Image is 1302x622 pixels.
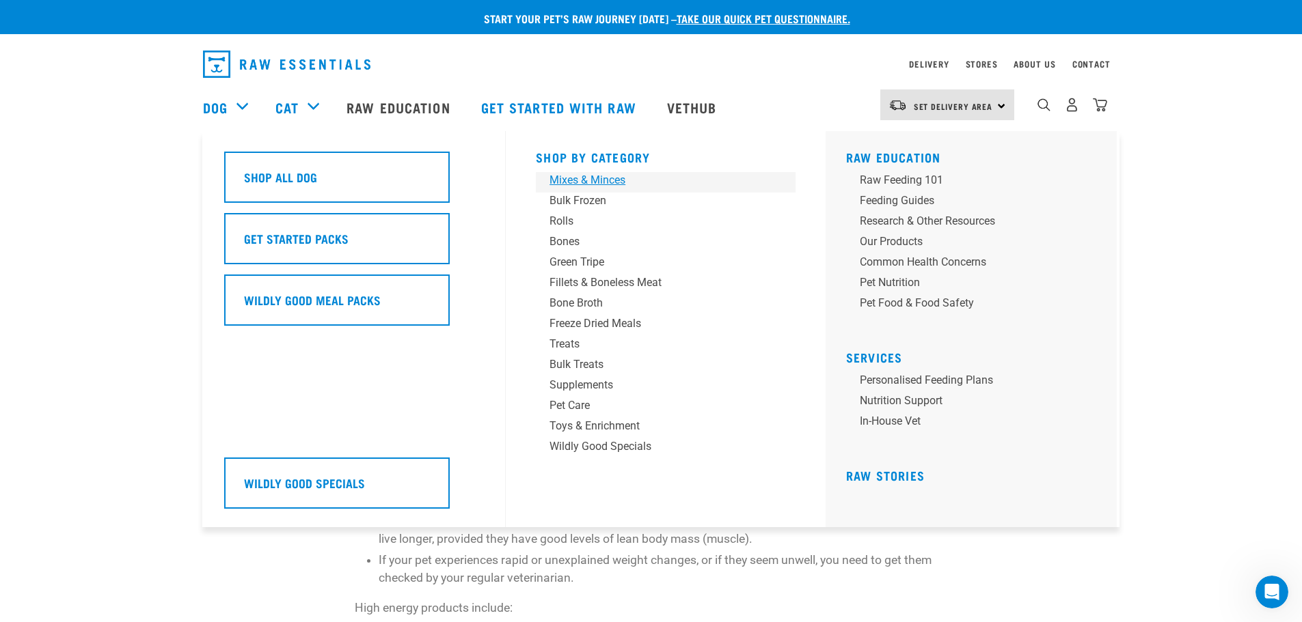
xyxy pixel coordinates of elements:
[966,61,998,66] a: Stores
[536,193,796,213] a: Bulk Frozen
[536,356,796,377] a: Bulk Treats
[860,254,1073,270] div: Common Health Concerns
[244,168,317,186] h5: Shop All Dog
[909,61,949,66] a: Delivery
[1065,98,1079,112] img: user.png
[846,350,1106,361] h5: Services
[653,80,734,135] a: Vethub
[860,234,1073,250] div: Our Products
[550,377,763,393] div: Supplements
[1093,98,1107,112] img: home-icon@2x.png
[846,213,1106,234] a: Research & Other Resources
[224,274,484,336] a: Wildly Good Meal Packs
[846,172,1106,193] a: Raw Feeding 101
[333,80,467,135] a: Raw Education
[846,413,1106,434] a: In-house vet
[550,254,763,270] div: Green Tripe
[536,254,796,274] a: Green Tripe
[846,254,1106,274] a: Common Health Concerns
[1072,61,1111,66] a: Contact
[550,172,763,188] div: Mixes & Minces
[550,274,763,291] div: Fillets & Boneless Meat
[846,274,1106,295] a: Pet Nutrition
[536,295,796,315] a: Bone Broth
[536,418,796,438] a: Toys & Enrichment
[550,418,763,434] div: Toys & Enrichment
[550,234,763,250] div: Bones
[536,438,796,459] a: Wildly Good Specials
[379,551,947,587] li: If your pet experiences rapid or unexplained weight changes, or if they seem unwell, you need to ...
[536,172,796,193] a: Mixes & Minces
[536,234,796,254] a: Bones
[846,372,1106,393] a: Personalised Feeding Plans
[846,234,1106,254] a: Our Products
[860,274,1073,291] div: Pet Nutrition
[550,397,763,414] div: Pet Care
[550,213,763,229] div: Rolls
[1256,576,1288,608] iframe: Intercom live chat
[889,99,907,111] img: van-moving.png
[914,104,993,109] span: Set Delivery Area
[550,336,763,352] div: Treats
[550,315,763,332] div: Freeze Dried Meals
[355,599,947,617] p: High energy products include:
[203,97,228,117] a: Dog
[536,377,796,397] a: Supplements
[846,193,1106,213] a: Feeding Guides
[536,150,796,161] h5: Shop By Category
[536,274,796,295] a: Fillets & Boneless Meat
[536,336,796,356] a: Treats
[550,356,763,373] div: Bulk Treats
[536,397,796,418] a: Pet Care
[244,291,381,309] h5: Wildly Good Meal Packs
[846,472,925,479] a: Raw Stories
[275,97,299,117] a: Cat
[860,193,1073,209] div: Feeding Guides
[550,438,763,455] div: Wildly Good Specials
[1037,98,1050,111] img: home-icon-1@2x.png
[467,80,653,135] a: Get started with Raw
[244,229,349,247] h5: Get Started Packs
[536,213,796,234] a: Rolls
[224,152,484,213] a: Shop All Dog
[860,213,1073,229] div: Research & Other Resources
[203,51,370,78] img: Raw Essentials Logo
[244,474,365,492] h5: Wildly Good Specials
[846,295,1106,315] a: Pet Food & Food Safety
[536,315,796,336] a: Freeze Dried Meals
[677,15,850,21] a: take our quick pet questionnaire.
[550,295,763,311] div: Bone Broth
[192,45,1111,83] nav: dropdown navigation
[224,457,484,519] a: Wildly Good Specials
[550,193,763,209] div: Bulk Frozen
[860,295,1073,311] div: Pet Food & Food Safety
[1014,61,1055,66] a: About Us
[860,172,1073,188] div: Raw Feeding 101
[846,393,1106,413] a: Nutrition Support
[224,213,484,274] a: Get Started Packs
[846,154,941,160] a: Raw Education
